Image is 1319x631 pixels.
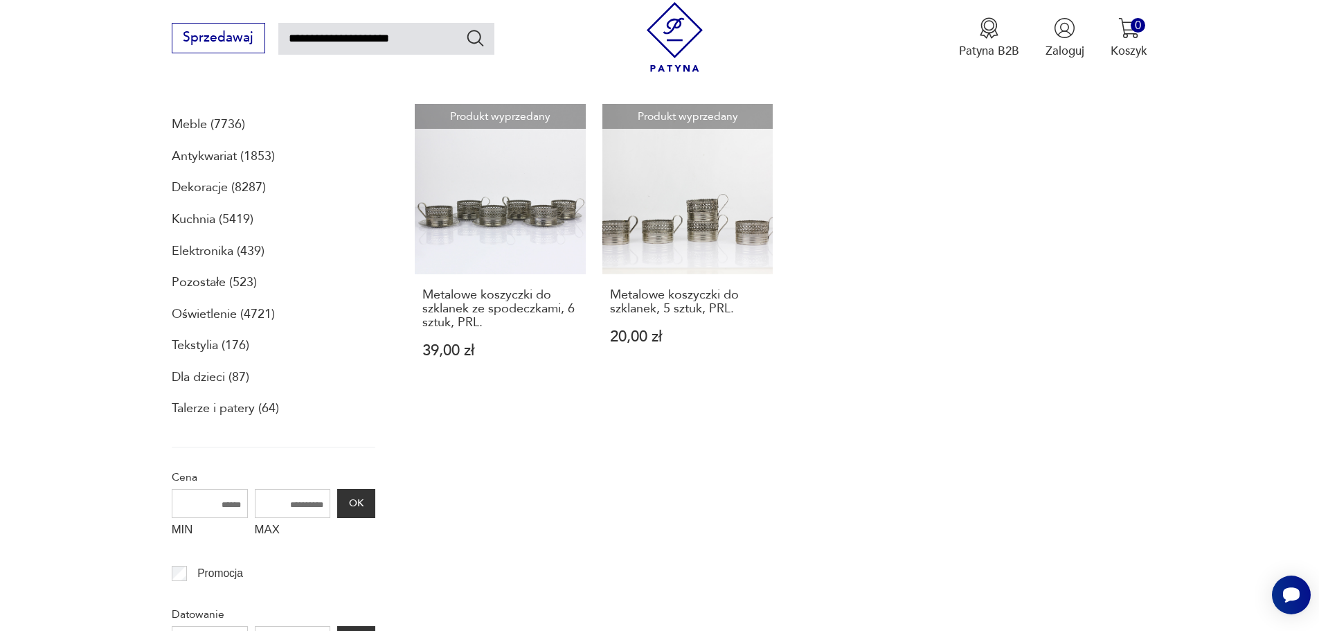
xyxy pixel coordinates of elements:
button: OK [337,489,375,518]
p: Koszyk [1111,43,1147,59]
iframe: Smartsupp widget button [1272,576,1311,614]
a: Sprzedawaj [172,33,265,44]
a: Ikona medaluPatyna B2B [959,17,1019,59]
img: Ikona koszyka [1118,17,1140,39]
p: Zaloguj [1046,43,1084,59]
a: Pozostałe (523) [172,271,257,294]
img: Ikona medalu [978,17,1000,39]
a: Talerze i patery (64) [172,397,279,420]
label: MAX [255,518,331,544]
button: 0Koszyk [1111,17,1147,59]
p: Datowanie [172,605,375,623]
img: Ikonka użytkownika [1054,17,1075,39]
button: Patyna B2B [959,17,1019,59]
label: MIN [172,518,248,544]
button: Sprzedawaj [172,23,265,53]
a: Tekstylia (176) [172,334,249,357]
a: Dekoracje (8287) [172,176,266,199]
div: 0 [1131,18,1145,33]
p: Cena [172,468,375,486]
p: Patyna B2B [959,43,1019,59]
button: Zaloguj [1046,17,1084,59]
a: Meble (7736) [172,113,245,136]
a: Dla dzieci (87) [172,366,249,389]
p: 20,00 zł [610,330,766,344]
h3: Metalowe koszyczki do szklanek, 5 sztuk, PRL. [610,288,766,317]
h3: Metalowe koszyczki do szklanek ze spodeczkami, 6 sztuk, PRL. [422,288,578,330]
p: Promocja [197,565,243,583]
p: 39,00 zł [422,344,578,358]
a: Kuchnia (5419) [172,208,253,231]
img: Patyna - sklep z meblami i dekoracjami vintage [640,2,710,72]
a: Produkt wyprzedanyMetalowe koszyczki do szklanek ze spodeczkami, 6 sztuk, PRL.Metalowe koszyczki ... [415,104,586,391]
a: Oświetlenie (4721) [172,303,275,326]
a: Produkt wyprzedanyMetalowe koszyczki do szklanek, 5 sztuk, PRL.Metalowe koszyczki do szklanek, 5 ... [602,104,773,391]
a: Elektronika (439) [172,240,264,263]
button: Szukaj [465,28,485,48]
a: Antykwariat (1853) [172,145,275,168]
